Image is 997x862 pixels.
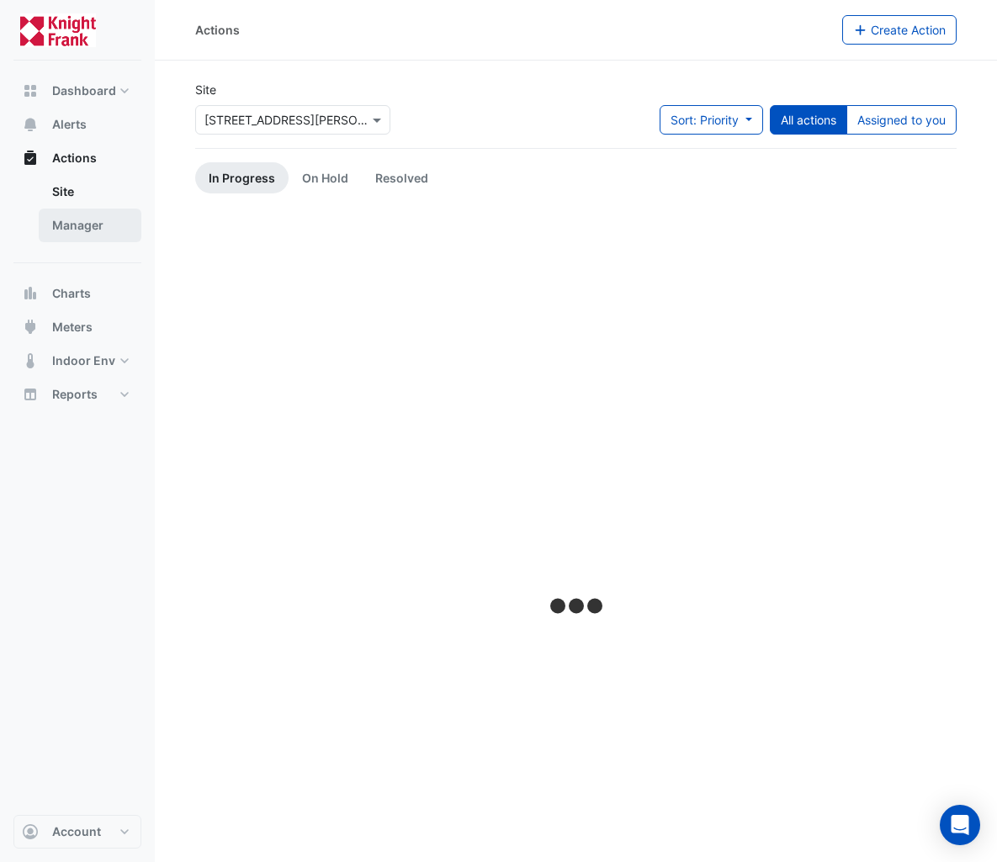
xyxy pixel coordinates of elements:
[362,162,442,193] a: Resolved
[52,319,93,336] span: Meters
[22,319,39,336] app-icon: Meters
[13,74,141,108] button: Dashboard
[13,815,141,849] button: Account
[52,150,97,167] span: Actions
[13,141,141,175] button: Actions
[13,277,141,310] button: Charts
[940,805,980,845] div: Open Intercom Messenger
[52,386,98,403] span: Reports
[39,175,141,209] a: Site
[52,352,115,369] span: Indoor Env
[842,15,957,45] button: Create Action
[289,162,362,193] a: On Hold
[39,209,141,242] a: Manager
[13,175,141,249] div: Actions
[20,13,96,47] img: Company Logo
[22,285,39,302] app-icon: Charts
[13,378,141,411] button: Reports
[671,113,739,127] span: Sort: Priority
[22,116,39,133] app-icon: Alerts
[660,105,763,135] button: Sort: Priority
[52,823,101,840] span: Account
[13,108,141,141] button: Alerts
[195,162,289,193] a: In Progress
[22,150,39,167] app-icon: Actions
[846,105,957,135] button: Assigned to you
[52,285,91,302] span: Charts
[770,105,847,135] button: All actions
[195,81,216,98] label: Site
[22,386,39,403] app-icon: Reports
[13,310,141,344] button: Meters
[13,344,141,378] button: Indoor Env
[52,82,116,99] span: Dashboard
[52,116,87,133] span: Alerts
[22,82,39,99] app-icon: Dashboard
[22,352,39,369] app-icon: Indoor Env
[195,21,240,39] div: Actions
[871,23,946,37] span: Create Action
